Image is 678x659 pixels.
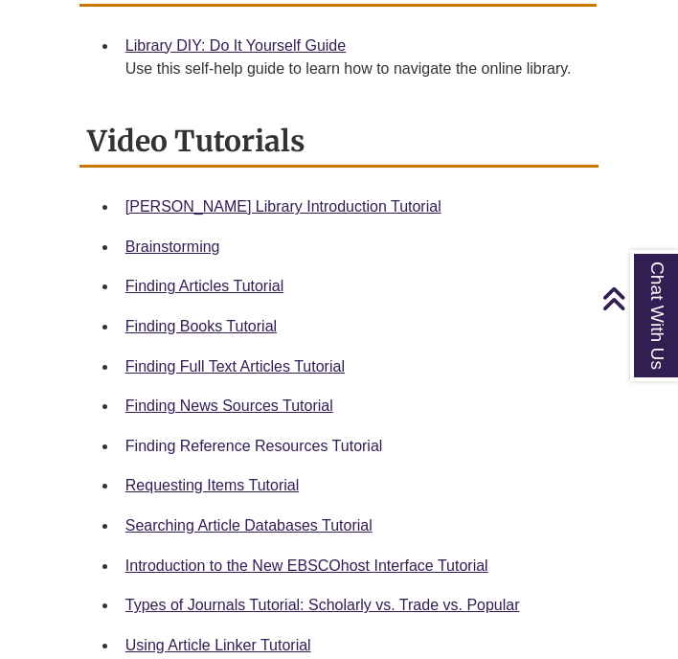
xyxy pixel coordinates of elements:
[125,438,383,454] a: Finding Reference Resources Tutorial
[79,117,599,168] h2: Video Tutorials
[125,358,345,375] a: Finding Full Text Articles Tutorial
[125,477,299,493] a: Requesting Items Tutorial
[125,398,333,414] a: Finding News Sources Tutorial
[125,557,488,574] a: Introduction to the New EBSCOhost Interface Tutorial
[125,278,283,294] a: Finding Articles Tutorial
[125,517,373,534] a: Searching Article Databases Tutorial
[125,637,311,653] a: Using Article Linker Tutorial
[125,239,220,255] a: Brainstorming
[125,57,581,80] div: Use this self-help guide to learn how to navigate the online library.
[125,37,346,54] a: Library DIY: Do It Yourself Guide
[125,198,441,215] a: [PERSON_NAME] Library Introduction Tutorial
[601,285,673,311] a: Back to Top
[125,597,520,613] a: Types of Journals Tutorial: Scholarly vs. Trade vs. Popular
[125,318,277,334] a: Finding Books Tutorial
